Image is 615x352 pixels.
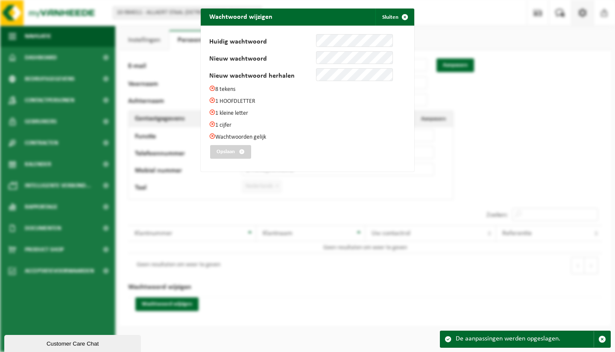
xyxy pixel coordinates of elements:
[209,73,316,81] label: Nieuw wachtwoord herhalen
[201,9,281,25] h2: Wachtwoord wijzigen
[209,121,406,129] p: 1 cijfer
[209,109,406,117] p: 1 kleine letter
[209,38,316,47] label: Huidig wachtwoord
[209,85,406,93] p: 8 tekens
[210,145,251,159] button: Opslaan
[4,333,143,352] iframe: chat widget
[209,55,316,64] label: Nieuw wachtwoord
[375,9,413,26] button: Sluiten
[209,97,406,105] p: 1 HOOFDLETTER
[209,133,406,141] p: Wachtwoorden gelijk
